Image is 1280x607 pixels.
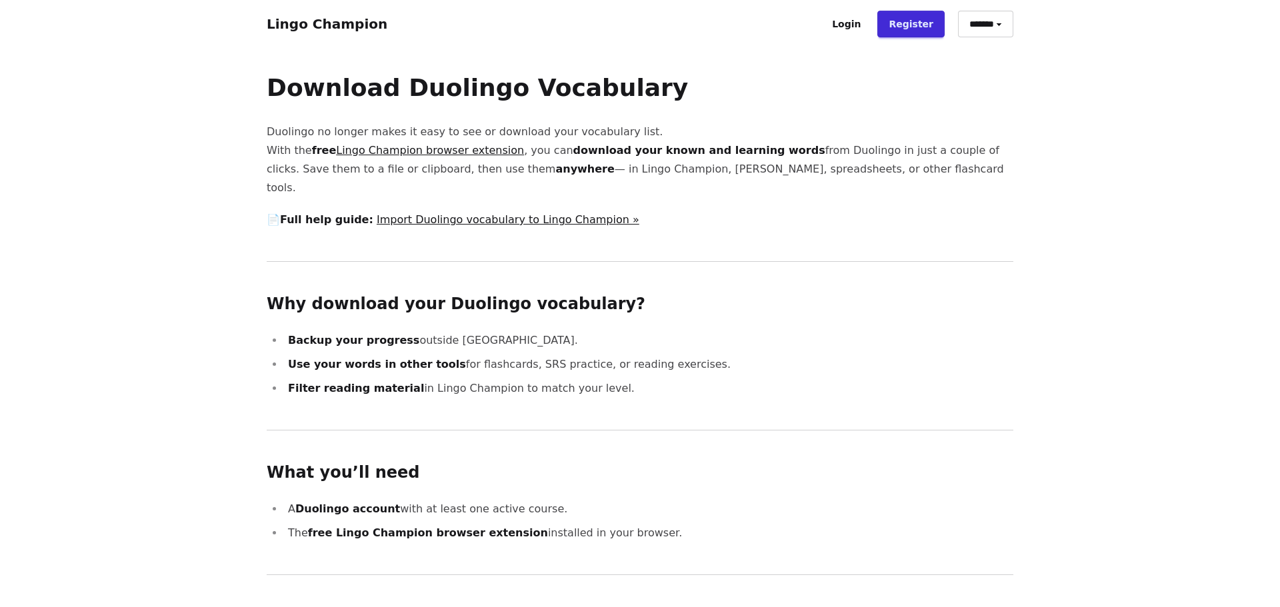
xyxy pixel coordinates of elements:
strong: Backup your progress [288,334,419,346]
p: Duolingo no longer makes it easy to see or download your vocabulary list. With the , you can from... [267,123,1013,197]
strong: Full help guide: [280,213,373,226]
li: for flashcards, SRS practice, or reading exercises. [284,355,1013,374]
strong: Use your words in other tools [288,358,466,370]
li: A with at least one active course. [284,500,1013,518]
a: Lingo Champion [267,16,387,32]
li: The installed in your browser. [284,524,1013,542]
li: in Lingo Champion to match your level. [284,379,1013,398]
a: Register [877,11,945,37]
p: 📄 [267,211,1013,229]
a: Lingo Champion browser extension [336,144,524,157]
h1: Download Duolingo Vocabulary [267,75,1013,101]
li: outside [GEOGRAPHIC_DATA]. [284,331,1013,350]
a: Import Duolingo vocabulary to Lingo Champion » [377,213,639,226]
strong: free Lingo Champion browser extension [308,526,548,539]
strong: Duolingo account [295,502,400,515]
a: Login [821,11,872,37]
strong: Filter reading material [288,382,424,394]
strong: download your known and learning words [573,144,825,157]
h2: What you’ll need [267,462,1013,484]
strong: anywhere [555,163,614,175]
strong: free [312,144,525,157]
h2: Why download your Duolingo vocabulary? [267,294,1013,315]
